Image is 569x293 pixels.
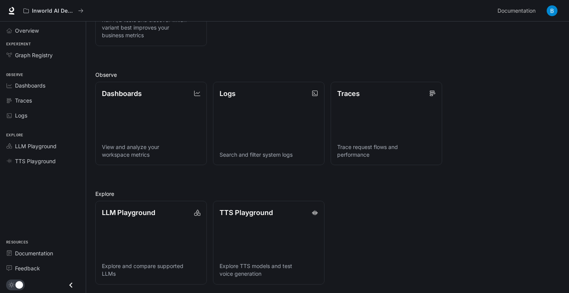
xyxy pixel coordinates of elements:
[95,71,560,79] h2: Observe
[102,88,142,99] p: Dashboards
[102,262,200,278] p: Explore and compare supported LLMs
[337,88,360,99] p: Traces
[3,94,83,107] a: Traces
[337,143,436,159] p: Trace request flows and performance
[3,24,83,37] a: Overview
[15,264,40,272] span: Feedback
[15,81,45,89] span: Dashboards
[494,3,541,18] a: Documentation
[102,16,200,39] p: Run A/B tests and discover which variant best improves your business metrics
[213,201,324,285] a: TTS PlaygroundExplore TTS models and test voice generation
[15,249,53,257] span: Documentation
[3,48,83,62] a: Graph Registry
[3,247,83,260] a: Documentation
[3,79,83,92] a: Dashboards
[220,207,273,218] p: TTS Playground
[15,157,56,165] span: TTS Playground
[3,154,83,168] a: TTS Playground
[62,277,80,293] button: Close drawer
[15,51,53,59] span: Graph Registry
[95,201,207,285] a: LLM PlaygroundExplore and compare supported LLMs
[544,3,560,18] button: User avatar
[95,82,207,166] a: DashboardsView and analyze your workspace metrics
[95,190,560,198] h2: Explore
[15,142,57,150] span: LLM Playground
[497,6,536,16] span: Documentation
[15,111,27,119] span: Logs
[15,280,23,289] span: Dark mode toggle
[3,139,83,153] a: LLM Playground
[331,82,442,166] a: TracesTrace request flows and performance
[220,151,318,159] p: Search and filter system logs
[32,8,75,14] p: Inworld AI Demos
[220,262,318,278] p: Explore TTS models and test voice generation
[15,96,32,104] span: Traces
[20,3,87,18] button: All workspaces
[102,207,155,218] p: LLM Playground
[213,82,324,166] a: LogsSearch and filter system logs
[102,143,200,159] p: View and analyze your workspace metrics
[547,5,557,16] img: User avatar
[220,88,236,99] p: Logs
[15,26,39,35] span: Overview
[3,262,83,275] a: Feedback
[3,109,83,122] a: Logs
